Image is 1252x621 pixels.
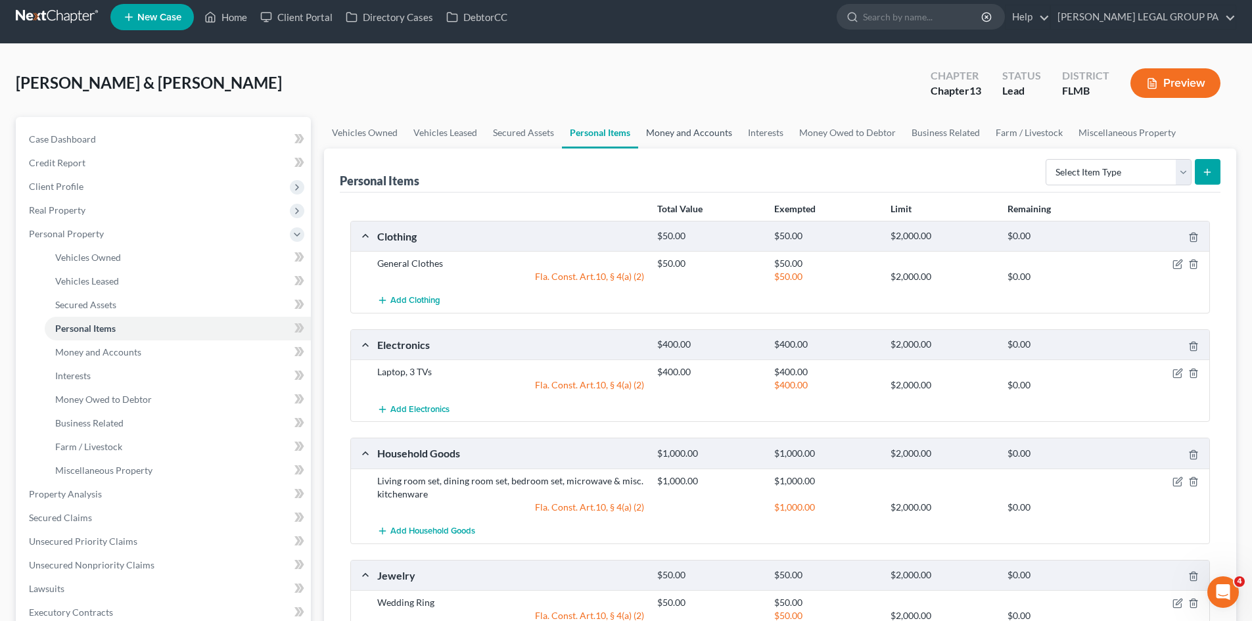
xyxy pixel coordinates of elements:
span: Add Electronics [390,404,450,415]
a: Secured Assets [485,117,562,149]
div: Chapter [931,83,981,99]
button: Preview [1130,68,1220,98]
div: Electronics [371,338,651,352]
div: $0.00 [1001,379,1117,392]
a: Money Owed to Debtor [791,117,904,149]
a: Help [1006,5,1050,29]
a: Vehicles Leased [406,117,485,149]
a: Business Related [904,117,988,149]
div: Jewelry [371,568,651,582]
a: [PERSON_NAME] LEGAL GROUP PA [1051,5,1236,29]
a: Miscellaneous Property [1071,117,1184,149]
a: Vehicles Owned [324,117,406,149]
a: Personal Items [562,117,638,149]
span: Miscellaneous Property [55,465,152,476]
div: $400.00 [768,365,884,379]
span: 4 [1234,576,1245,587]
span: Add Clothing [390,296,440,306]
div: $2,000.00 [884,230,1000,242]
a: Money Owed to Debtor [45,388,311,411]
a: Business Related [45,411,311,435]
div: $2,000.00 [884,379,1000,392]
div: $50.00 [768,596,884,609]
div: $1,000.00 [768,474,884,488]
div: $0.00 [1001,448,1117,460]
span: Credit Report [29,157,85,168]
div: Personal Items [340,173,419,189]
div: Clothing [371,229,651,243]
span: Personal Items [55,323,116,334]
div: $0.00 [1001,501,1117,514]
div: $2,000.00 [884,569,1000,582]
span: Case Dashboard [29,133,96,145]
div: $400.00 [768,379,884,392]
span: [PERSON_NAME] & [PERSON_NAME] [16,73,282,92]
a: Home [198,5,254,29]
div: Lead [1002,83,1041,99]
div: $0.00 [1001,270,1117,283]
div: $1,000.00 [768,501,884,514]
a: Credit Report [18,151,311,175]
a: Directory Cases [339,5,440,29]
div: $50.00 [768,230,884,242]
strong: Total Value [657,203,703,214]
span: Vehicles Leased [55,275,119,287]
span: Money and Accounts [55,346,141,357]
span: Interests [55,370,91,381]
div: $0.00 [1001,569,1117,582]
span: Unsecured Nonpriority Claims [29,559,154,570]
a: Client Portal [254,5,339,29]
div: $2,000.00 [884,501,1000,514]
a: Farm / Livestock [45,435,311,459]
span: Add Household Goods [390,526,475,536]
strong: Limit [891,203,912,214]
span: Lawsuits [29,583,64,594]
div: $400.00 [651,338,767,351]
span: Secured Assets [55,299,116,310]
span: Executory Contracts [29,607,113,618]
a: Miscellaneous Property [45,459,311,482]
a: Personal Items [45,317,311,340]
a: Secured Claims [18,506,311,530]
div: $2,000.00 [884,270,1000,283]
div: Wedding Ring [371,596,651,609]
a: Unsecured Priority Claims [18,530,311,553]
div: $50.00 [768,270,884,283]
div: $50.00 [651,257,767,270]
span: Business Related [55,417,124,428]
a: Interests [45,364,311,388]
a: Interests [740,117,791,149]
span: Property Analysis [29,488,102,499]
div: $1,000.00 [768,448,884,460]
div: $50.00 [768,569,884,582]
a: Money and Accounts [45,340,311,364]
div: Household Goods [371,446,651,460]
a: DebtorCC [440,5,514,29]
div: $50.00 [651,596,767,609]
span: 13 [969,84,981,97]
div: $50.00 [768,257,884,270]
div: Fla. Const. Art.10, § 4(a) (2) [371,270,651,283]
a: Case Dashboard [18,127,311,151]
span: New Case [137,12,181,22]
span: Personal Property [29,228,104,239]
a: Money and Accounts [638,117,740,149]
span: Unsecured Priority Claims [29,536,137,547]
input: Search by name... [863,5,983,29]
a: Secured Assets [45,293,311,317]
a: Unsecured Nonpriority Claims [18,553,311,577]
div: $50.00 [651,569,767,582]
div: $0.00 [1001,338,1117,351]
div: Fla. Const. Art.10, § 4(a) (2) [371,501,651,514]
div: $400.00 [651,365,767,379]
a: Farm / Livestock [988,117,1071,149]
button: Add Household Goods [377,519,475,543]
div: General Clothes [371,257,651,270]
div: $400.00 [768,338,884,351]
div: $50.00 [651,230,767,242]
span: Money Owed to Debtor [55,394,152,405]
div: District [1062,68,1109,83]
span: Farm / Livestock [55,441,122,452]
div: Fla. Const. Art.10, § 4(a) (2) [371,379,651,392]
div: $1,000.00 [651,448,767,460]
